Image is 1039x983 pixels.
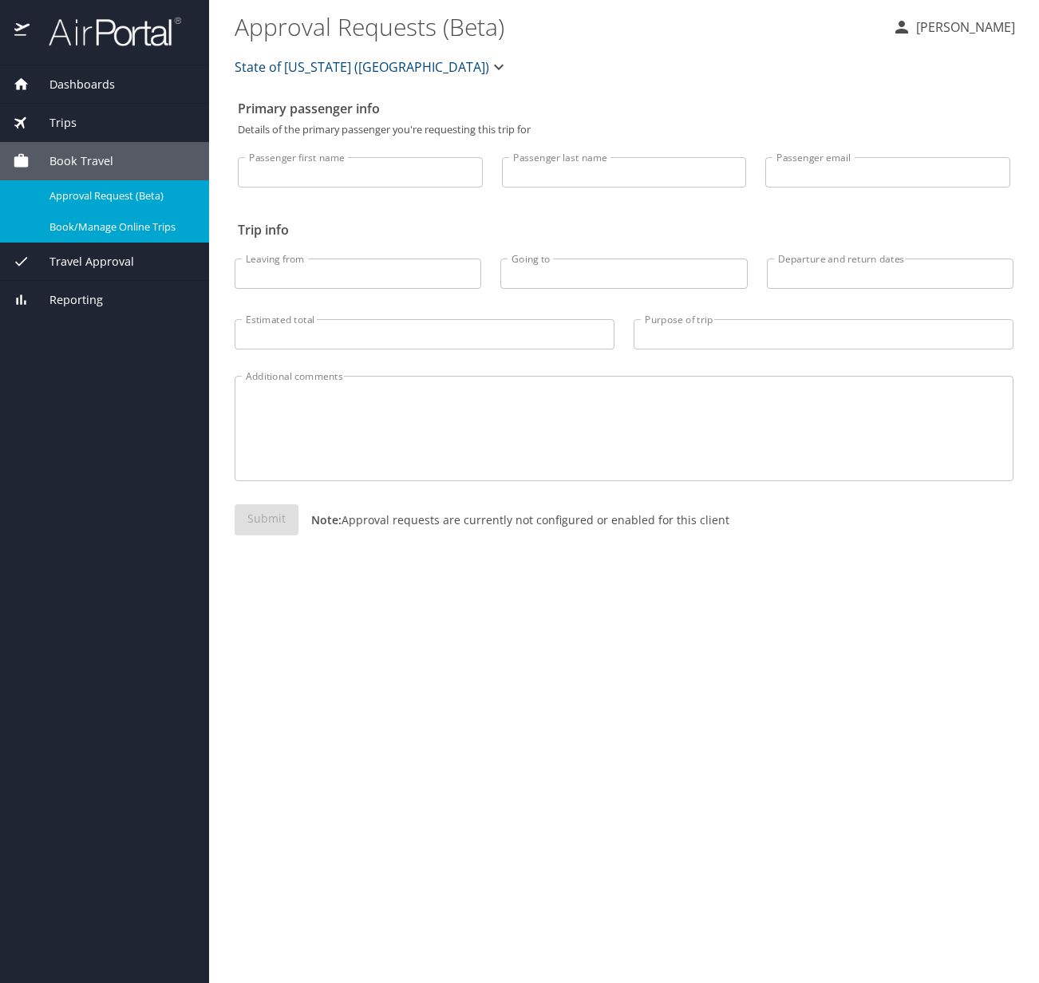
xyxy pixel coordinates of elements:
h2: Trip info [238,217,1010,243]
span: Book Travel [30,152,113,170]
strong: Note: [311,512,342,527]
p: Details of the primary passenger you're requesting this trip for [238,124,1010,135]
p: Approval requests are currently not configured or enabled for this client [298,511,729,528]
button: State of [US_STATE] ([GEOGRAPHIC_DATA]) [228,51,515,83]
h1: Approval Requests (Beta) [235,2,879,51]
span: Dashboards [30,76,115,93]
span: Book/Manage Online Trips [49,219,190,235]
span: State of [US_STATE] ([GEOGRAPHIC_DATA]) [235,56,489,78]
span: Approval Request (Beta) [49,188,190,203]
span: Trips [30,114,77,132]
h2: Primary passenger info [238,96,1010,121]
span: Reporting [30,291,103,309]
span: Travel Approval [30,253,134,270]
img: airportal-logo.png [31,16,181,47]
img: icon-airportal.png [14,16,31,47]
button: [PERSON_NAME] [886,13,1021,41]
p: [PERSON_NAME] [911,18,1015,37]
